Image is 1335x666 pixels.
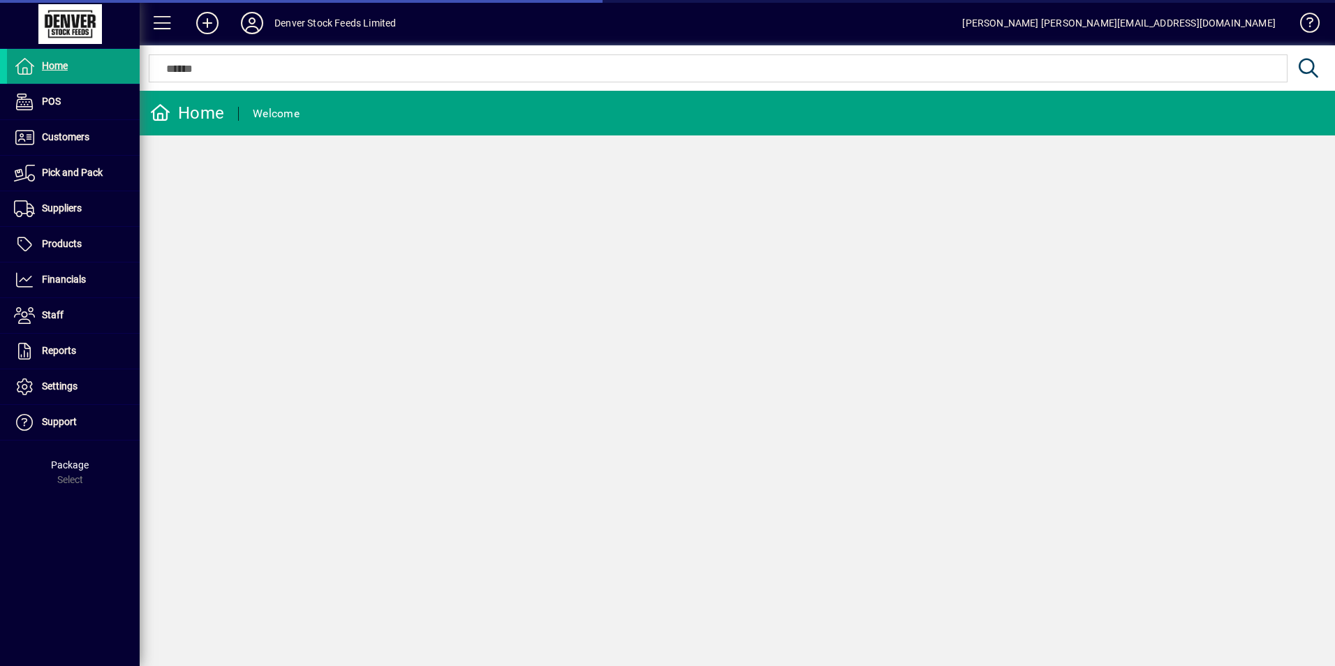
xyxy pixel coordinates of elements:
[7,262,140,297] a: Financials
[7,298,140,333] a: Staff
[42,60,68,71] span: Home
[7,156,140,191] a: Pick and Pack
[42,238,82,249] span: Products
[962,12,1276,34] div: [PERSON_NAME] [PERSON_NAME][EMAIL_ADDRESS][DOMAIN_NAME]
[1290,3,1318,48] a: Knowledge Base
[42,167,103,178] span: Pick and Pack
[230,10,274,36] button: Profile
[42,274,86,285] span: Financials
[7,191,140,226] a: Suppliers
[150,102,224,124] div: Home
[7,369,140,404] a: Settings
[274,12,397,34] div: Denver Stock Feeds Limited
[42,309,64,320] span: Staff
[42,380,78,392] span: Settings
[7,227,140,262] a: Products
[185,10,230,36] button: Add
[7,334,140,369] a: Reports
[42,202,82,214] span: Suppliers
[51,459,89,471] span: Package
[253,103,300,125] div: Welcome
[42,416,77,427] span: Support
[7,120,140,155] a: Customers
[7,405,140,440] a: Support
[42,131,89,142] span: Customers
[7,84,140,119] a: POS
[42,96,61,107] span: POS
[42,345,76,356] span: Reports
